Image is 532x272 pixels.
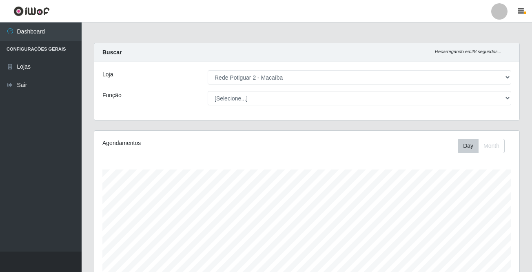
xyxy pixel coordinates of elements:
[458,139,479,153] button: Day
[458,139,511,153] div: Toolbar with button groups
[478,139,505,153] button: Month
[13,6,50,16] img: CoreUI Logo
[435,49,501,54] i: Recarregando em 28 segundos...
[102,70,113,79] label: Loja
[458,139,505,153] div: First group
[102,91,122,100] label: Função
[102,49,122,56] strong: Buscar
[102,139,266,147] div: Agendamentos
